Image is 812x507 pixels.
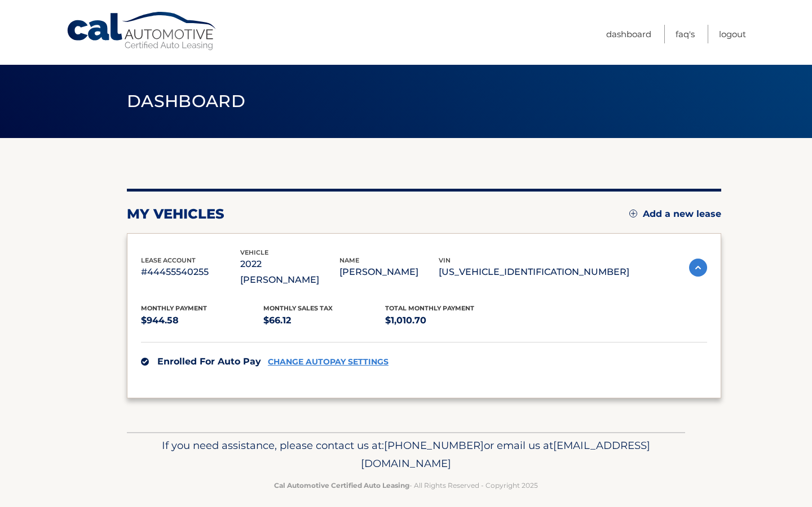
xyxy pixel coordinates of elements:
span: Monthly Payment [141,304,207,312]
a: Add a new lease [629,208,721,220]
p: $66.12 [263,313,386,328]
p: [PERSON_NAME] [339,264,439,280]
span: vehicle [240,248,268,256]
p: - All Rights Reserved - Copyright 2025 [134,479,678,491]
span: Monthly sales Tax [263,304,333,312]
h2: my vehicles [127,206,224,223]
a: FAQ's [676,25,695,43]
p: 2022 [PERSON_NAME] [240,256,339,288]
a: CHANGE AUTOPAY SETTINGS [268,357,389,367]
p: #44455540255 [141,264,240,280]
a: Cal Automotive [66,11,218,51]
img: check.svg [141,358,149,366]
img: accordion-active.svg [689,259,707,277]
p: $944.58 [141,313,263,328]
p: Your payment in the amount of $1,010.70 will deduct from your account on day 9 of each month. [141,381,575,397]
a: Dashboard [606,25,651,43]
span: Total Monthly Payment [385,304,474,312]
span: lease account [141,256,196,264]
span: Dashboard [127,91,245,112]
p: If you need assistance, please contact us at: or email us at [134,437,678,473]
a: Logout [719,25,746,43]
span: name [339,256,359,264]
span: Enrolled For Auto Pay [157,356,261,367]
strong: Cal Automotive Certified Auto Leasing [274,481,409,490]
p: [US_VEHICLE_IDENTIFICATION_NUMBER] [439,264,629,280]
img: add.svg [629,210,637,217]
p: $1,010.70 [385,313,507,328]
span: [PHONE_NUMBER] [384,439,484,452]
span: vin [439,256,451,264]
